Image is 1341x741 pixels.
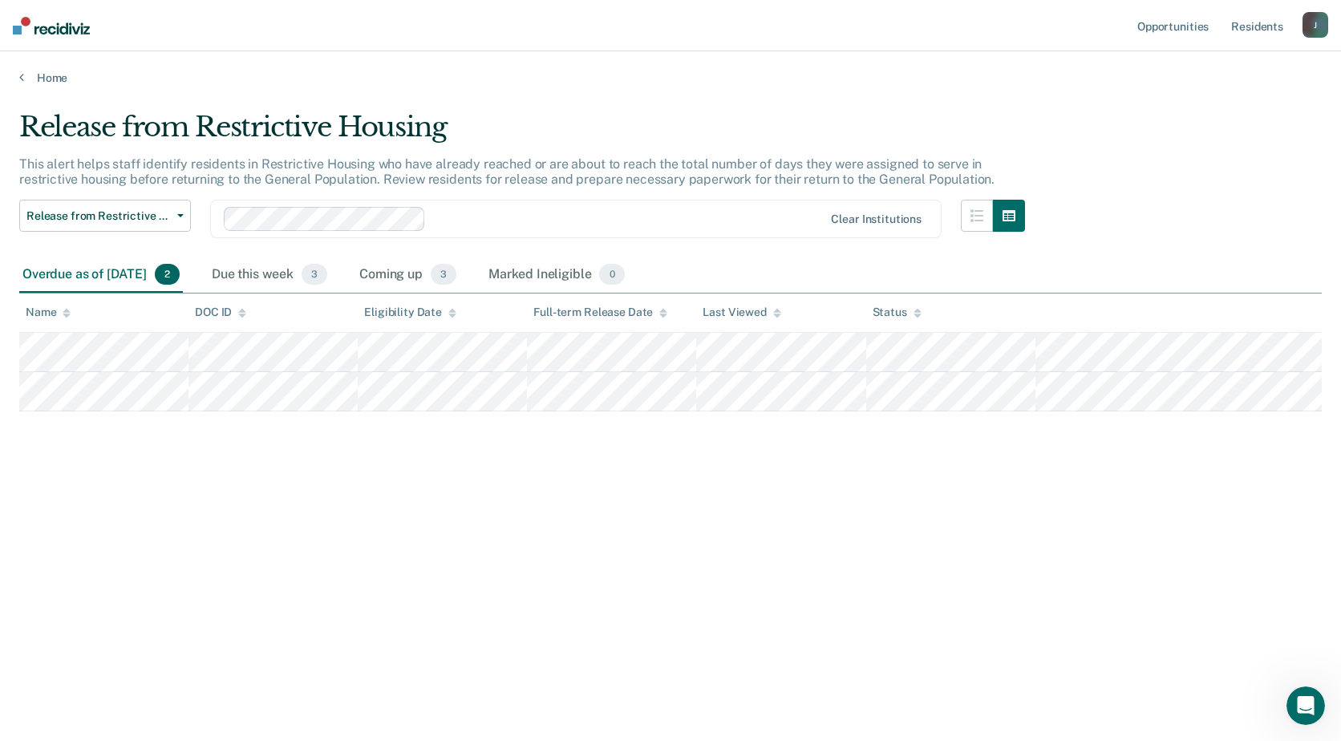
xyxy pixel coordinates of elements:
[485,257,628,293] div: Marked Ineligible0
[364,306,456,319] div: Eligibility Date
[356,257,460,293] div: Coming up3
[26,306,71,319] div: Name
[599,264,624,285] span: 0
[1286,686,1325,725] iframe: Intercom live chat
[431,264,456,285] span: 3
[302,264,327,285] span: 3
[13,17,90,34] img: Recidiviz
[533,306,667,319] div: Full-term Release Date
[703,306,780,319] div: Last Viewed
[209,257,330,293] div: Due this week3
[26,209,171,223] span: Release from Restrictive Housing
[19,71,1322,85] a: Home
[873,306,922,319] div: Status
[155,264,180,285] span: 2
[19,200,191,232] button: Release from Restrictive Housing
[831,213,922,226] div: Clear institutions
[19,111,1025,156] div: Release from Restrictive Housing
[19,257,183,293] div: Overdue as of [DATE]2
[1303,12,1328,38] button: J
[19,156,995,187] p: This alert helps staff identify residents in Restrictive Housing who have already reached or are ...
[195,306,246,319] div: DOC ID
